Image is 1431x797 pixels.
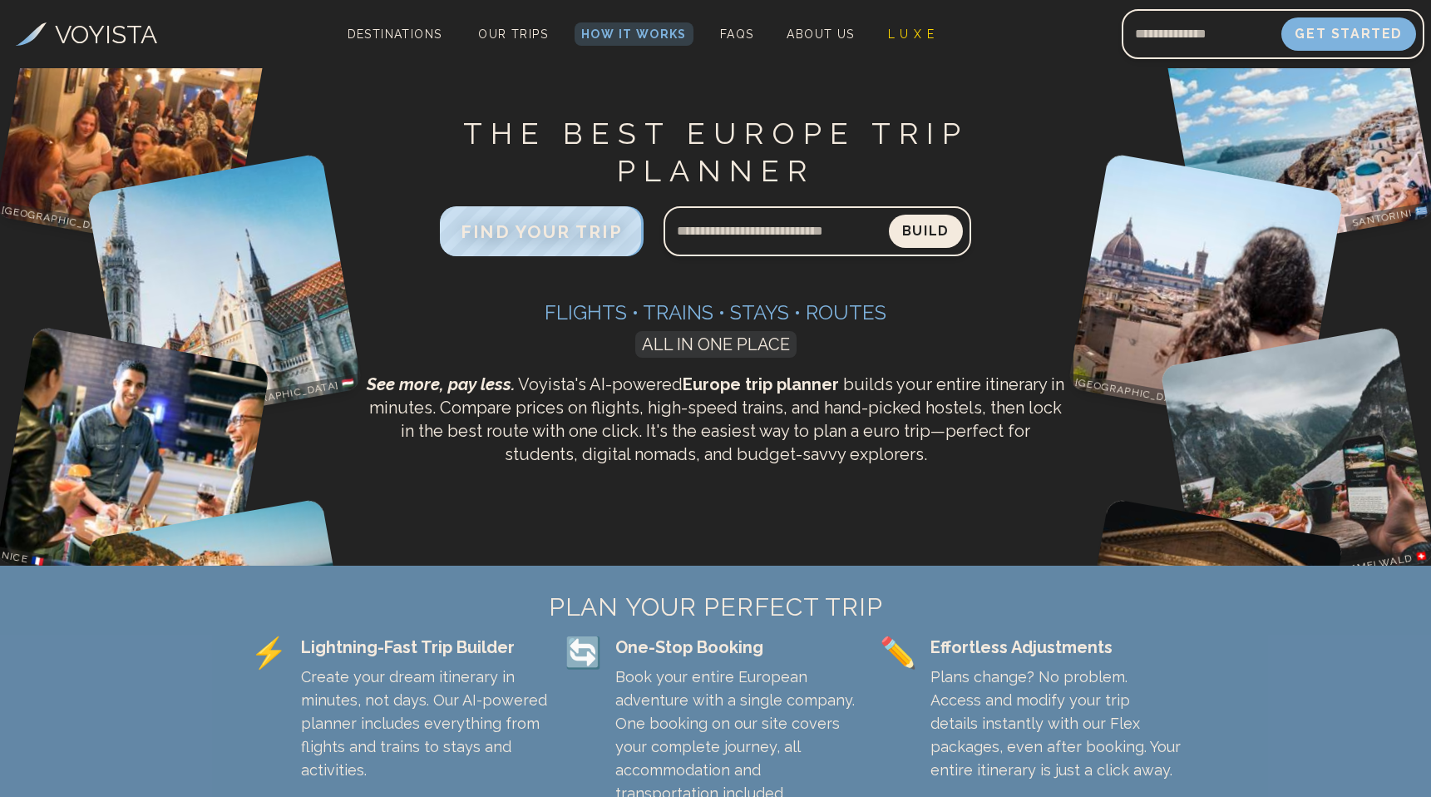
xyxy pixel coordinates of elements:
[889,215,963,248] button: Build
[364,373,1067,466] p: Voyista's AI-powered builds your entire itinerary in minutes. Compare prices on flights, high-spe...
[664,211,889,251] input: Search query
[881,22,942,46] a: L U X E
[364,299,1067,326] h3: Flights • Trains • Stays • Routes
[635,331,797,358] span: ALL IN ONE PLACE
[780,22,861,46] a: About Us
[478,27,548,41] span: Our Trips
[720,27,754,41] span: FAQs
[364,115,1067,190] h1: THE BEST EUROPE TRIP PLANNER
[341,21,449,70] span: Destinations
[930,666,1182,782] p: Plans change? No problem. Access and modify your trip details instantly with our Flex packages, e...
[615,636,866,659] div: One-Stop Booking
[86,153,363,430] img: Budapest
[713,22,761,46] a: FAQs
[440,225,643,241] a: FIND YOUR TRIP
[471,22,555,46] a: Our Trips
[888,27,935,41] span: L U X E
[787,27,854,41] span: About Us
[440,206,643,256] button: FIND YOUR TRIP
[55,16,157,53] h3: VOYISTA
[581,27,687,41] span: How It Works
[367,374,515,394] span: See more, pay less.
[250,636,288,669] span: ⚡
[1281,17,1416,51] button: Get Started
[1122,14,1281,54] input: Email address
[301,636,552,659] div: Lightning-Fast Trip Builder
[16,22,47,46] img: Voyista Logo
[301,666,552,782] p: Create your dream itinerary in minutes, not days. Our AI-powered planner includes everything from...
[683,374,839,394] strong: Europe trip planner
[930,636,1182,659] div: Effortless Adjustments
[1068,153,1345,430] img: Florence
[461,221,622,242] span: FIND YOUR TRIP
[250,592,1182,622] h2: PLAN YOUR PERFECT TRIP
[880,636,917,669] span: ✏️
[575,22,693,46] a: How It Works
[16,16,157,53] a: VOYISTA
[565,636,602,669] span: 🔄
